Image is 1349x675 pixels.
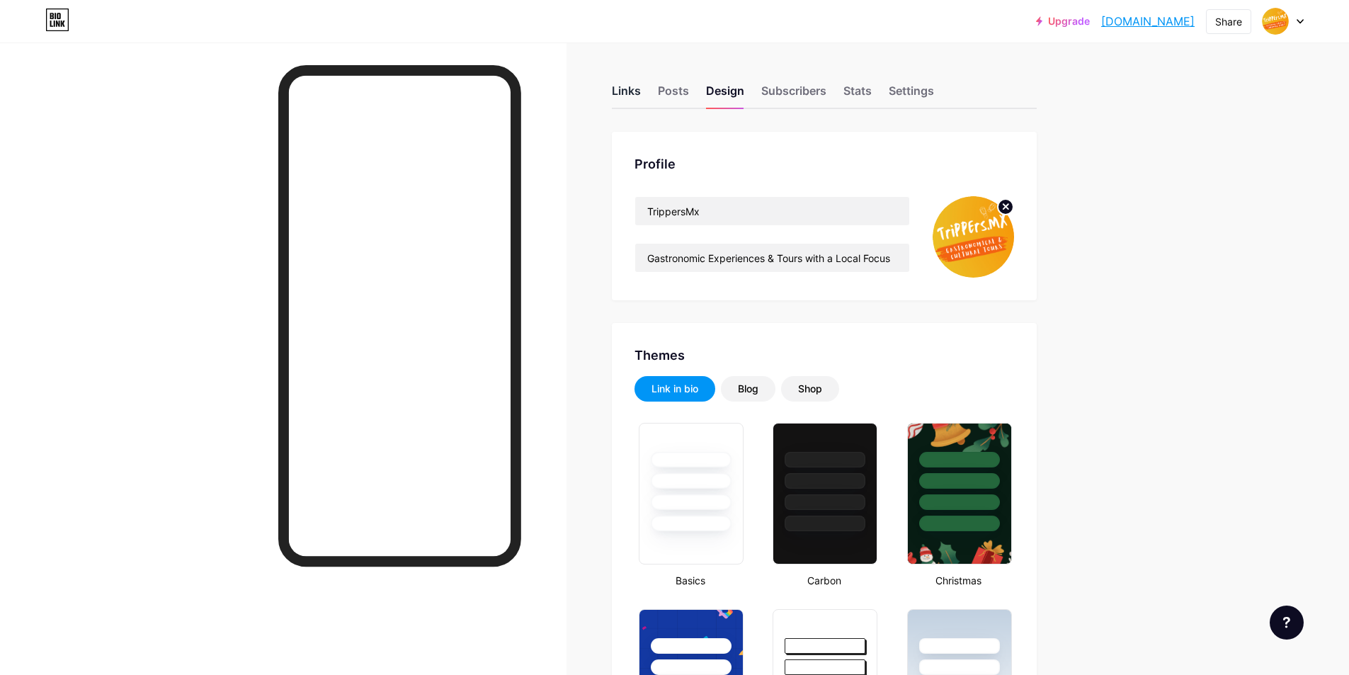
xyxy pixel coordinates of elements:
[634,154,1014,174] div: Profile
[635,197,909,225] input: Name
[634,346,1014,365] div: Themes
[651,382,698,396] div: Link in bio
[706,82,744,108] div: Design
[798,382,822,396] div: Shop
[933,196,1014,278] img: trippersmx
[635,244,909,272] input: Bio
[1101,13,1195,30] a: [DOMAIN_NAME]
[658,82,689,108] div: Posts
[1036,16,1090,27] a: Upgrade
[738,382,758,396] div: Blog
[634,573,746,588] div: Basics
[768,573,880,588] div: Carbon
[761,82,826,108] div: Subscribers
[843,82,872,108] div: Stats
[889,82,934,108] div: Settings
[1262,8,1289,35] img: trippersmx
[612,82,641,108] div: Links
[903,573,1014,588] div: Christmas
[1215,14,1242,29] div: Share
